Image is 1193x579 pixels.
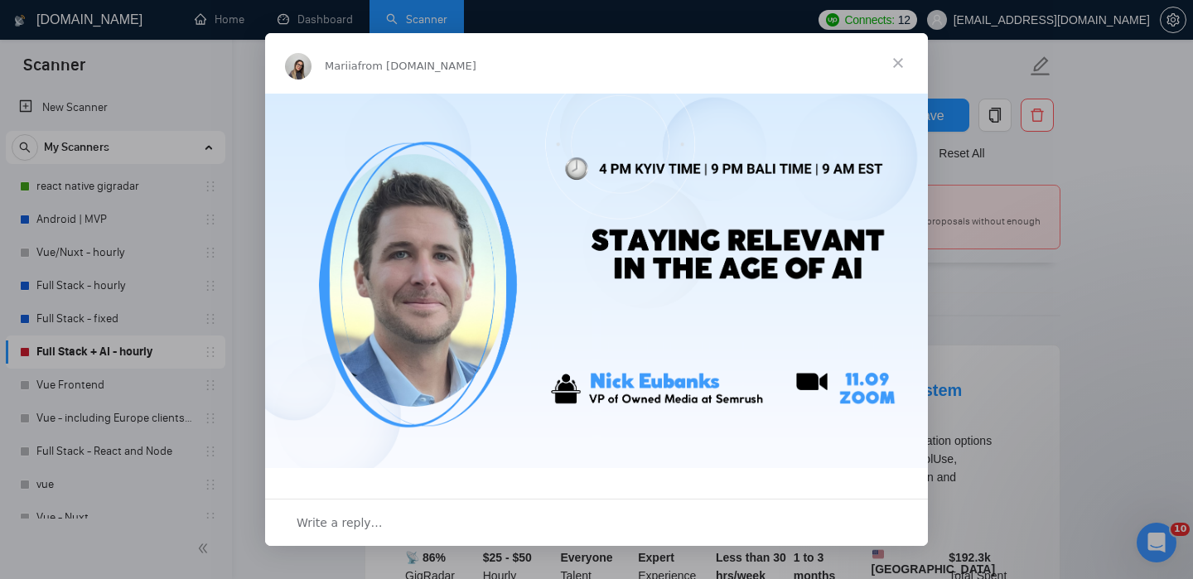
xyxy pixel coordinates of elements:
[285,53,312,80] img: Profile image for Mariia
[325,60,358,72] span: Mariia
[297,512,383,533] span: Write a reply…
[868,33,928,93] span: Close
[265,499,928,546] div: Open conversation and reply
[358,60,476,72] span: from [DOMAIN_NAME]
